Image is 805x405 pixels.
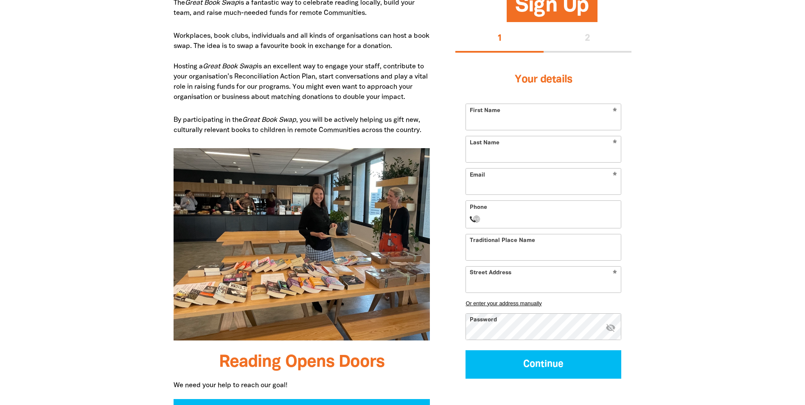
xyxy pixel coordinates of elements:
h3: Your details [466,63,621,97]
p: Workplaces, book clubs, individuals and all kinds of organisations can host a book swap. The idea... [174,31,430,102]
button: Or enter your address manually [466,300,621,307]
button: Continue [466,350,621,379]
button: Stage 1 [455,25,544,53]
p: We need your help to reach our goal! [174,380,430,391]
em: Great Book Swap [203,64,257,70]
span: Reading Opens Doors [219,354,384,370]
em: Great Book Swap [242,117,296,123]
p: By participating in the , you will be actively helping us gift new, culturally relevant books to ... [174,115,430,135]
button: visibility_off [606,322,616,334]
i: Hide password [606,322,616,332]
